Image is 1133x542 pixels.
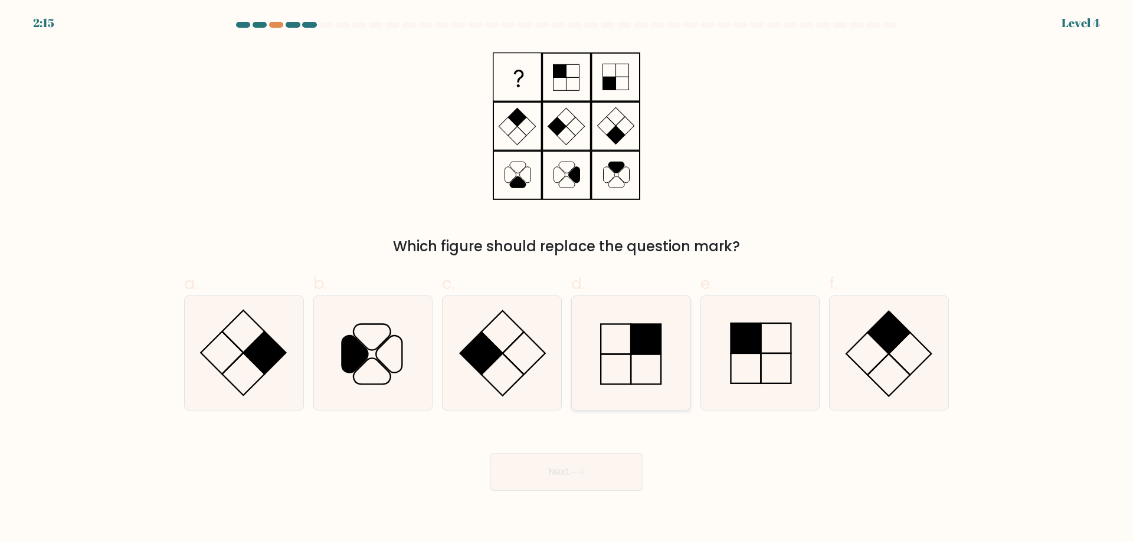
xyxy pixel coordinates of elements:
span: d. [571,272,585,295]
span: b. [313,272,328,295]
span: f. [829,272,837,295]
div: Which figure should replace the question mark? [191,236,942,257]
button: Next [490,453,643,491]
span: a. [184,272,198,295]
div: Level 4 [1062,14,1100,32]
span: c. [442,272,455,295]
span: e. [700,272,713,295]
div: 2:15 [33,14,54,32]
